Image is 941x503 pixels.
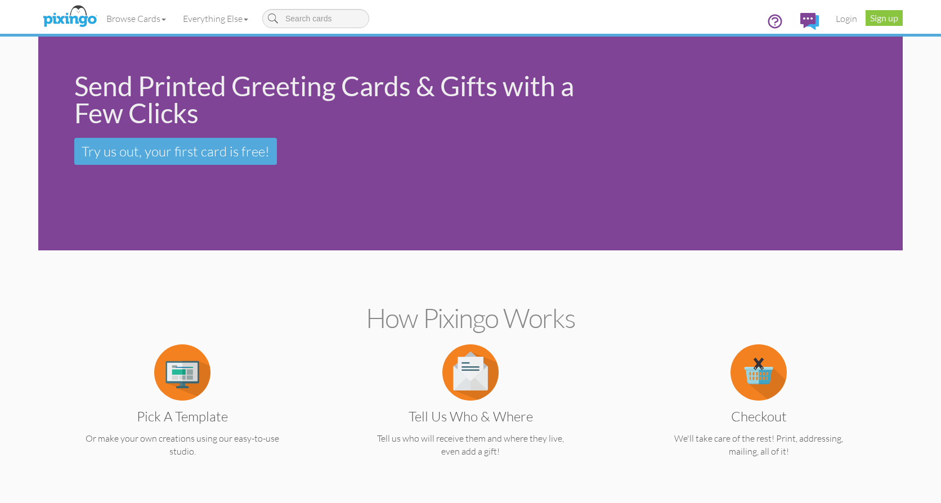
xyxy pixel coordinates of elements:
[357,409,584,424] h3: Tell us Who & Where
[174,5,257,33] a: Everything Else
[866,10,903,26] a: Sign up
[58,303,883,333] h2: How Pixingo works
[348,432,593,458] p: Tell us who will receive them and where they live, even add a gift!
[637,366,881,458] a: Checkout We'll take care of the rest! Print, addressing, mailing, all of it!
[348,366,593,458] a: Tell us Who & Where Tell us who will receive them and where they live, even add a gift!
[98,5,174,33] a: Browse Cards
[637,432,881,458] p: We'll take care of the rest! Print, addressing, mailing, all of it!
[442,344,499,401] img: item.alt
[800,13,819,30] img: comments.svg
[154,344,210,401] img: item.alt
[74,138,277,165] a: Try us out, your first card is free!
[40,3,100,31] img: pixingo logo
[645,409,872,424] h3: Checkout
[60,432,304,458] p: Or make your own creations using our easy-to-use studio.
[82,143,270,160] span: Try us out, your first card is free!
[74,73,606,127] div: Send Printed Greeting Cards & Gifts with a Few Clicks
[262,9,369,28] input: Search cards
[731,344,787,401] img: item.alt
[69,409,296,424] h3: Pick a Template
[827,5,866,33] a: Login
[60,366,304,458] a: Pick a Template Or make your own creations using our easy-to-use studio.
